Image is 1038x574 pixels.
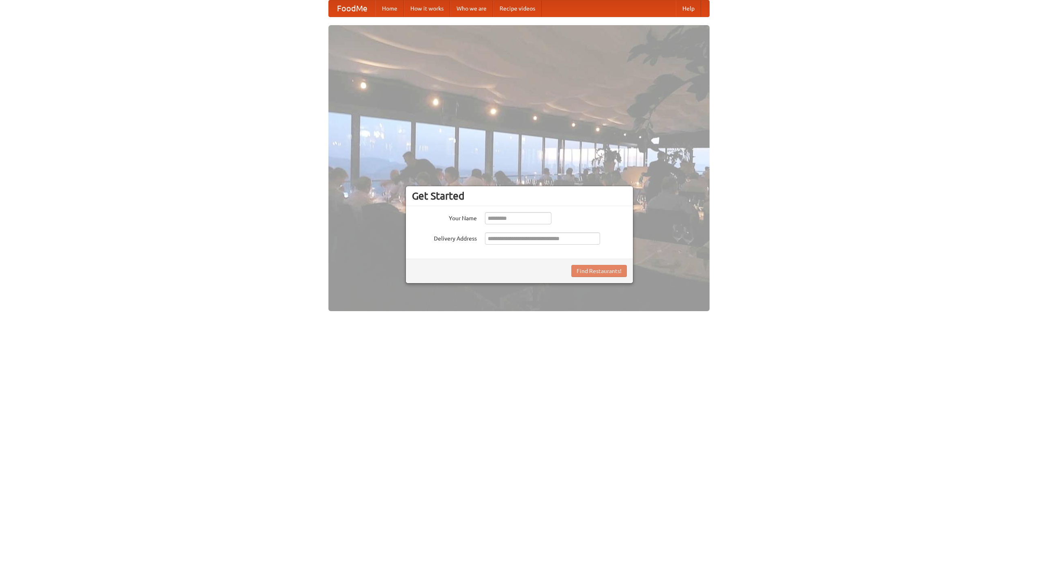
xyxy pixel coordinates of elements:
h3: Get Started [412,190,627,202]
a: Help [676,0,701,17]
button: Find Restaurants! [571,265,627,277]
label: Your Name [412,212,477,222]
a: FoodMe [329,0,375,17]
label: Delivery Address [412,232,477,243]
a: Who we are [450,0,493,17]
a: Recipe videos [493,0,542,17]
a: How it works [404,0,450,17]
a: Home [375,0,404,17]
